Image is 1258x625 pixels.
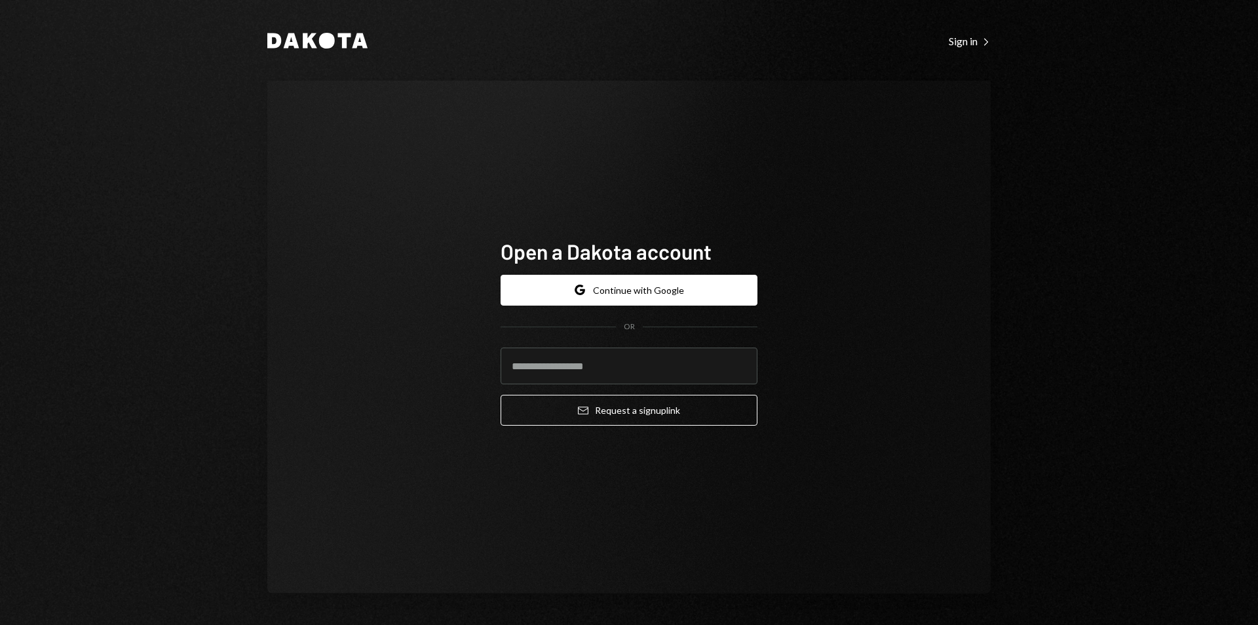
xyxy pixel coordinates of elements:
div: Sign in [949,35,991,48]
button: Continue with Google [501,275,757,306]
button: Request a signuplink [501,395,757,426]
h1: Open a Dakota account [501,238,757,264]
div: OR [624,321,635,333]
a: Sign in [949,33,991,48]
